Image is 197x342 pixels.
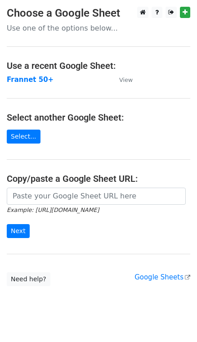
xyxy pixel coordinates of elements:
[110,76,133,84] a: View
[7,207,99,213] small: Example: [URL][DOMAIN_NAME]
[7,76,54,84] a: Frannet 50+
[7,112,190,123] h4: Select another Google Sheet:
[7,7,190,20] h3: Choose a Google Sheet
[7,23,190,33] p: Use one of the options below...
[7,130,40,144] a: Select...
[7,224,30,238] input: Next
[7,188,186,205] input: Paste your Google Sheet URL here
[7,272,50,286] a: Need help?
[134,273,190,281] a: Google Sheets
[7,173,190,184] h4: Copy/paste a Google Sheet URL:
[7,60,190,71] h4: Use a recent Google Sheet:
[119,76,133,83] small: View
